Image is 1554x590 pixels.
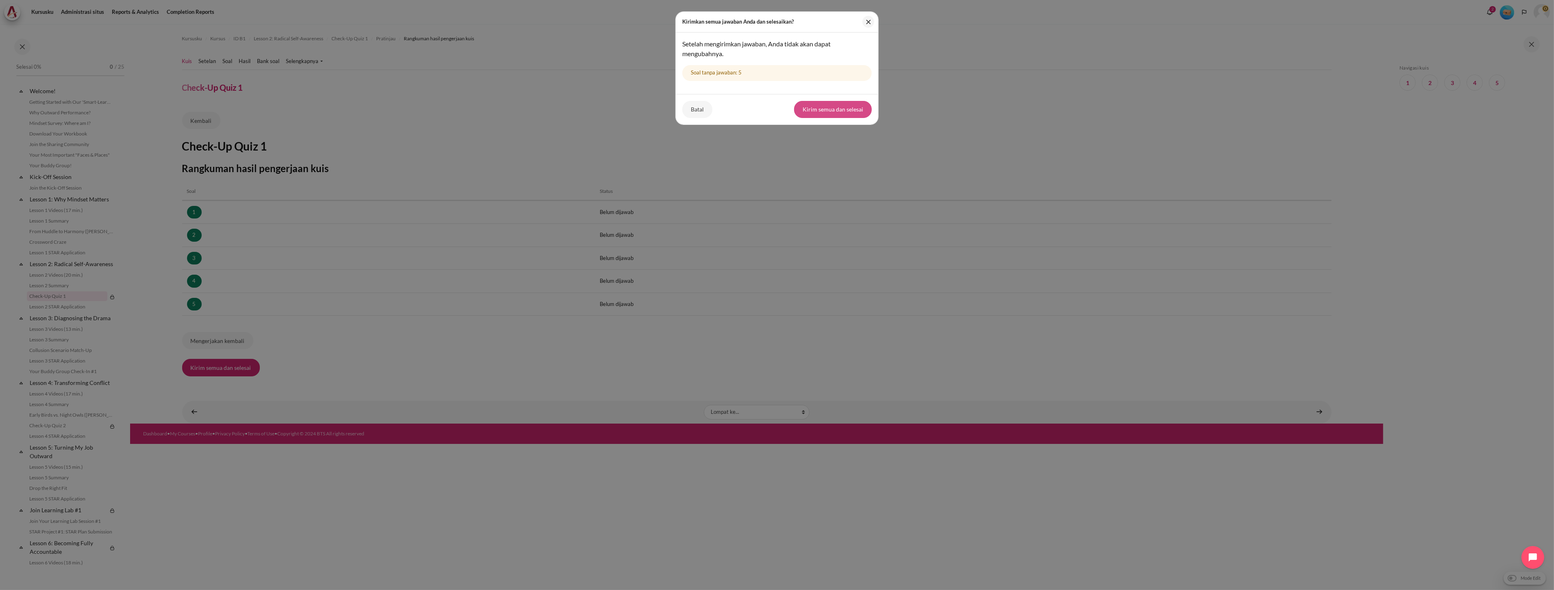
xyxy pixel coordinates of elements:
[682,18,794,26] h5: Kirimkan semua jawaban Anda dan selesaikan?
[682,65,872,81] div: Soal tanpa jawaban: 5
[794,101,872,118] button: Kirim semua dan selesai
[682,101,712,118] button: Batal
[862,16,874,28] button: Tutup
[682,39,872,59] div: Setelah mengirimkan jawaban, Anda tidak akan dapat mengubahnya.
